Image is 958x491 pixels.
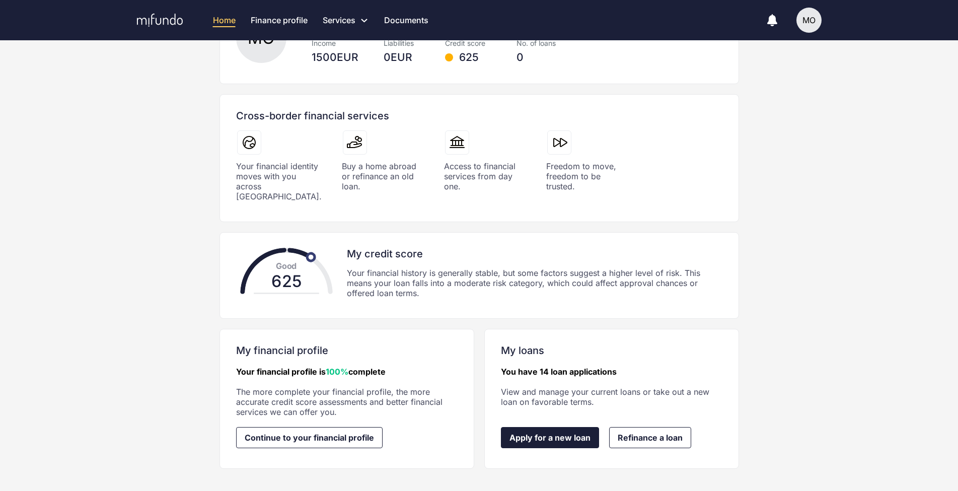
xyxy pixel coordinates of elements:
[509,433,591,442] span: Apply for a new loan
[326,367,348,377] span: 100%
[609,427,691,448] a: Refinance a loan
[501,387,722,407] div: View and manage your current loans or take out a new loan on favorable terms.
[445,51,491,63] div: 625
[263,276,310,288] div: 625
[245,433,374,442] span: Continue to your financial profile
[236,110,722,122] div: Cross-border financial services
[342,161,424,191] div: Buy a home abroad or refinance an old loan.
[384,38,420,48] div: Liabilities
[347,248,722,260] div: My credit score
[276,257,297,275] div: Good
[236,367,458,377] div: Your financial profile is complete
[312,38,358,48] div: Income
[236,387,458,417] div: The more complete your financial profile, the more accurate credit score assessments and better f...
[546,161,628,191] div: Freedom to move, freedom to be trusted.
[236,427,383,448] a: Continue to your financial profile
[312,51,358,63] div: 1500 EUR
[618,433,683,442] span: Refinance a loan
[236,344,458,357] div: My financial profile
[501,367,617,377] a: You have 14 loan applications
[796,8,822,33] button: MO
[517,38,562,48] div: No. of loans
[347,268,722,298] div: Your financial history is generally stable, but some factors suggest a higher level of risk. This...
[517,51,562,63] div: 0
[501,427,599,448] a: Apply for a new loan
[444,161,526,191] div: Access to financial services from day one.
[384,51,420,63] div: 0 EUR
[445,38,491,48] div: Credit score
[236,161,322,201] div: Your financial identity moves with you across [GEOGRAPHIC_DATA].
[501,344,722,357] div: My loans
